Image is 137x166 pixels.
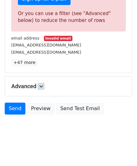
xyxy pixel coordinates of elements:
[11,36,39,40] small: email address
[11,83,126,90] h5: Advanced
[5,103,25,115] a: Send
[11,59,38,67] a: +47 more
[56,103,104,115] a: Send Test Email
[27,103,55,115] a: Preview
[18,10,119,24] div: Or you can use a filter (see "Advanced" below) to reduce the number of rows
[44,36,72,41] small: Invalid email
[11,43,81,47] small: [EMAIL_ADDRESS][DOMAIN_NAME]
[106,136,137,166] iframe: Chat Widget
[11,50,81,55] small: [EMAIL_ADDRESS][DOMAIN_NAME]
